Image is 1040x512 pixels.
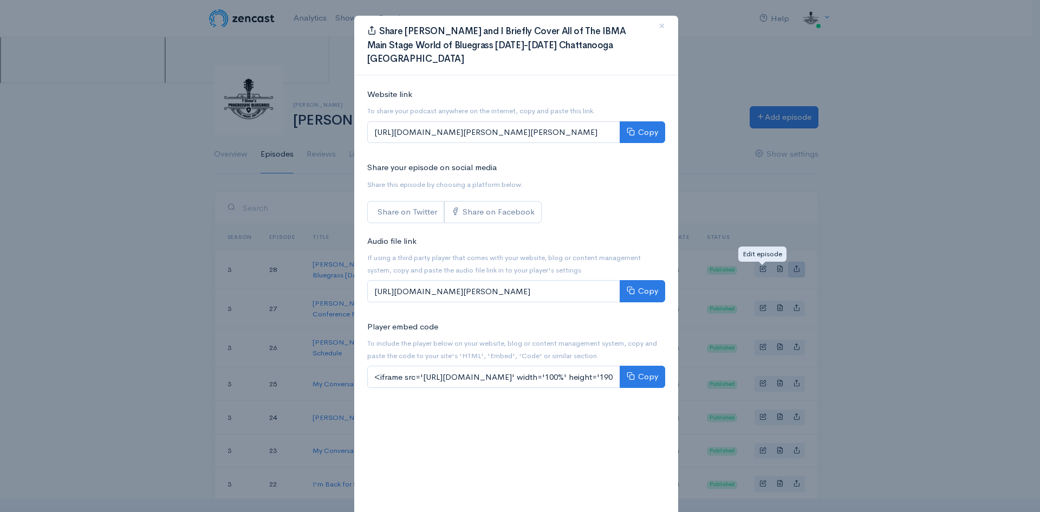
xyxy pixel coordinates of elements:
span: × [659,18,665,34]
div: Edit episode [738,247,786,262]
div: Social sharing links [367,201,542,223]
small: If using a third party player that comes with your website, blog or content management system, co... [367,253,641,275]
a: Share on Facebook [444,201,542,223]
small: To include the player below on your website, blog or content management system, copy and paste th... [367,339,657,360]
small: To share your podcast anywhere on the internet, copy and paste this link. [367,106,595,115]
button: Copy [620,366,665,388]
label: Audio file link [367,235,417,248]
label: Player embed code [367,321,438,333]
label: Share your episode on social media [367,161,497,174]
a: Share on Twitter [367,201,444,223]
input: <iframe src='[URL][DOMAIN_NAME]' width='100%' height='190' frameborder='0' scrolling='no' seamles... [367,366,620,388]
input: [URL][DOMAIN_NAME][PERSON_NAME][PERSON_NAME] [367,121,620,144]
small: Share this episode by choosing a platform below. [367,180,523,189]
label: Website link [367,88,412,101]
input: [URL][DOMAIN_NAME][PERSON_NAME] [367,280,620,302]
button: Copy [620,121,665,144]
button: Close [646,11,678,41]
button: Copy [620,280,665,302]
span: Share [PERSON_NAME] and I Briefly Cover All of The IBMA Main Stage World of Bluegrass [DATE]-[DAT... [367,25,626,64]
